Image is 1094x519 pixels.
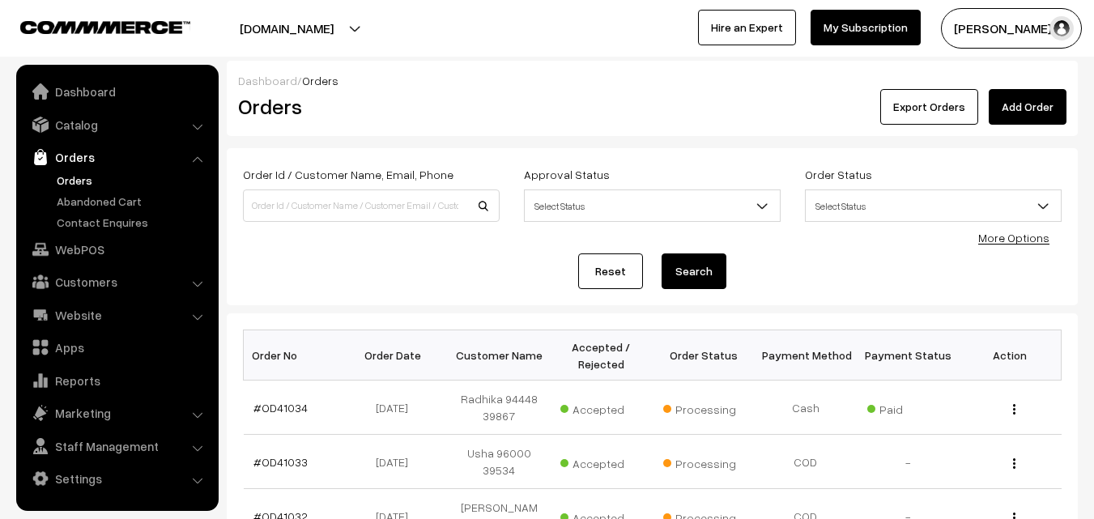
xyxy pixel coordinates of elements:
span: Select Status [805,189,1062,222]
span: Accepted [560,451,641,472]
td: [DATE] [346,381,448,435]
img: Menu [1013,404,1015,415]
span: Accepted [560,397,641,418]
img: Menu [1013,458,1015,469]
th: Accepted / Rejected [550,330,652,381]
th: Action [959,330,1061,381]
img: user [1049,16,1074,40]
a: COMMMERCE [20,16,162,36]
a: Reset [578,253,643,289]
span: Orders [302,74,338,87]
a: Abandoned Cart [53,193,213,210]
td: COD [755,435,857,489]
button: [DOMAIN_NAME] [183,8,390,49]
span: Select Status [806,192,1061,220]
button: Search [662,253,726,289]
img: COMMMERCE [20,21,190,33]
a: Dashboard [238,74,297,87]
a: Dashboard [20,77,213,106]
a: Orders [20,143,213,172]
a: Settings [20,464,213,493]
td: Cash [755,381,857,435]
a: Reports [20,366,213,395]
a: Apps [20,333,213,362]
span: Select Status [524,189,781,222]
a: #OD41033 [253,455,308,469]
label: Approval Status [524,166,610,183]
input: Order Id / Customer Name / Customer Email / Customer Phone [243,189,500,222]
a: My Subscription [811,10,921,45]
a: Website [20,300,213,330]
a: Catalog [20,110,213,139]
a: Orders [53,172,213,189]
span: Processing [663,451,744,472]
div: / [238,72,1066,89]
th: Order Date [346,330,448,381]
a: More Options [978,231,1049,245]
a: Marketing [20,398,213,428]
a: #OD41034 [253,401,308,415]
a: WebPOS [20,235,213,264]
button: Export Orders [880,89,978,125]
th: Payment Method [755,330,857,381]
td: Usha 96000 39534 [448,435,550,489]
a: Customers [20,267,213,296]
span: Paid [867,397,948,418]
td: [DATE] [346,435,448,489]
a: Staff Management [20,432,213,461]
a: Hire an Expert [698,10,796,45]
span: Processing [663,397,744,418]
th: Payment Status [857,330,959,381]
button: [PERSON_NAME] s… [941,8,1082,49]
td: Radhika 94448 39867 [448,381,550,435]
th: Order No [244,330,346,381]
a: Contact Enquires [53,214,213,231]
h2: Orders [238,94,498,119]
span: Select Status [525,192,780,220]
th: Customer Name [448,330,550,381]
th: Order Status [653,330,755,381]
a: Add Order [989,89,1066,125]
label: Order Id / Customer Name, Email, Phone [243,166,453,183]
td: - [857,435,959,489]
label: Order Status [805,166,872,183]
